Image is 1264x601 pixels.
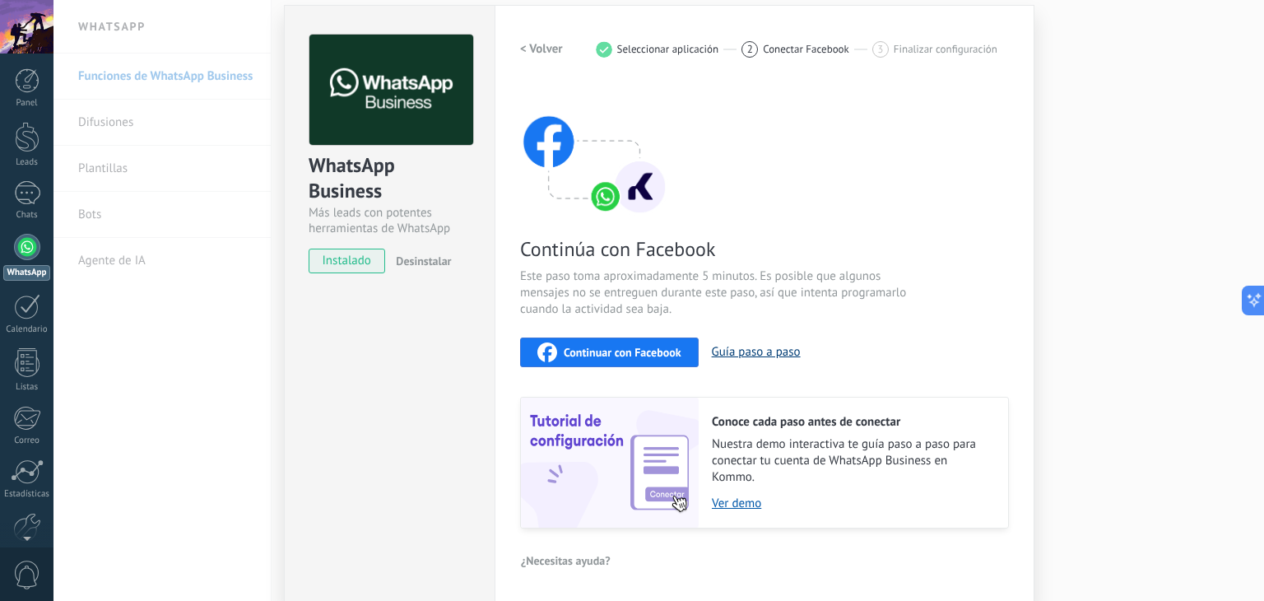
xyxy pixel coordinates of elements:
[3,265,50,281] div: WhatsApp
[521,555,611,566] span: ¿Necesitas ayuda?
[3,324,51,335] div: Calendario
[712,414,992,430] h2: Conoce cada paso antes de conectar
[3,382,51,393] div: Listas
[877,42,883,56] span: 3
[617,43,719,55] span: Seleccionar aplicación
[712,344,801,360] button: Guía paso a paso
[520,84,668,216] img: connect with facebook
[712,496,992,511] a: Ver demo
[3,210,51,221] div: Chats
[747,42,753,56] span: 2
[564,347,681,358] span: Continuar con Facebook
[763,43,849,55] span: Conectar Facebook
[894,43,997,55] span: Finalizar configuración
[3,98,51,109] div: Panel
[712,436,992,486] span: Nuestra demo interactiva te guía paso a paso para conectar tu cuenta de WhatsApp Business en Kommo.
[309,35,473,146] img: logo_main.png
[389,249,451,273] button: Desinstalar
[396,254,451,268] span: Desinstalar
[309,249,384,273] span: instalado
[309,205,471,236] div: Más leads con potentes herramientas de WhatsApp
[520,35,563,64] button: < Volver
[309,152,471,205] div: WhatsApp Business
[520,338,699,367] button: Continuar con Facebook
[520,236,912,262] span: Continúa con Facebook
[3,489,51,500] div: Estadísticas
[520,268,912,318] span: Este paso toma aproximadamente 5 minutos. Es posible que algunos mensajes no se entreguen durante...
[3,157,51,168] div: Leads
[520,548,611,573] button: ¿Necesitas ayuda?
[3,436,51,446] div: Correo
[520,41,563,57] h2: < Volver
